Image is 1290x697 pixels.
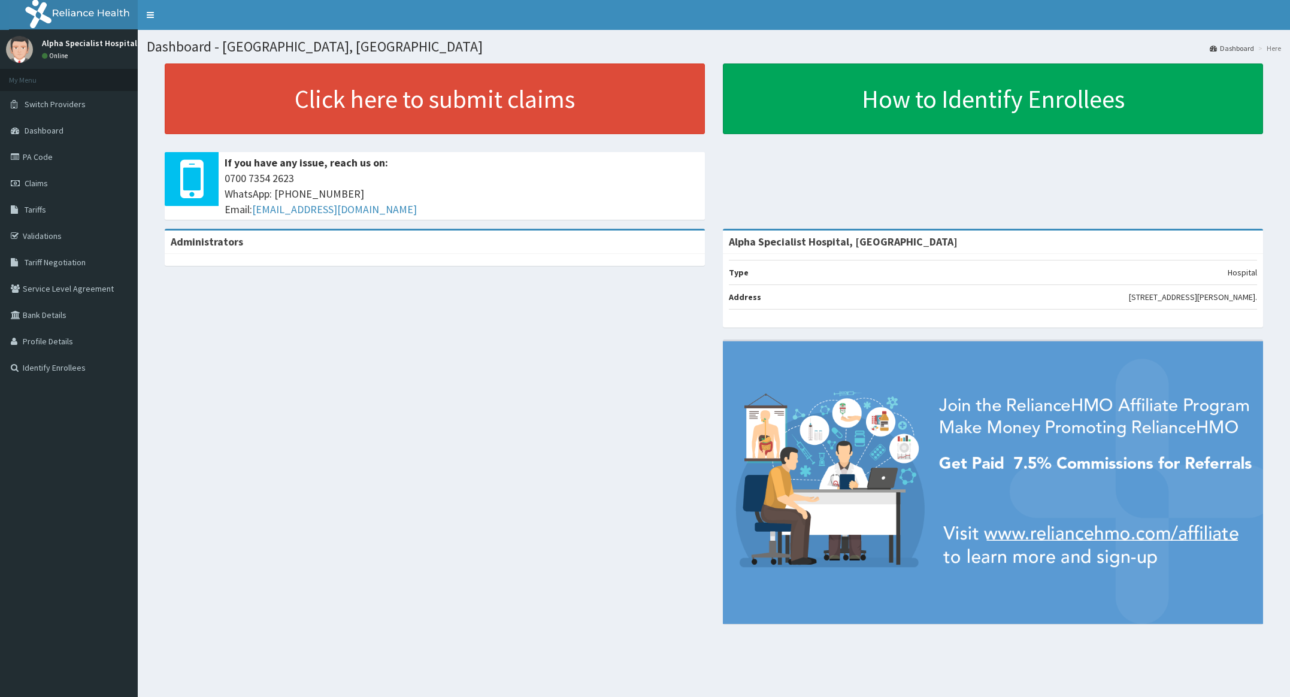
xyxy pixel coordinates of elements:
[171,235,243,249] b: Administrators
[252,202,417,216] a: [EMAIL_ADDRESS][DOMAIN_NAME]
[1129,291,1257,303] p: [STREET_ADDRESS][PERSON_NAME].
[1210,43,1254,53] a: Dashboard
[25,257,86,268] span: Tariff Negotiation
[25,178,48,189] span: Claims
[723,341,1263,624] img: provider-team-banner.png
[729,267,749,278] b: Type
[25,204,46,215] span: Tariffs
[6,36,33,63] img: User Image
[225,156,388,169] b: If you have any issue, reach us on:
[723,63,1263,134] a: How to Identify Enrollees
[1228,266,1257,278] p: Hospital
[147,39,1281,54] h1: Dashboard - [GEOGRAPHIC_DATA], [GEOGRAPHIC_DATA]
[729,292,761,302] b: Address
[25,125,63,136] span: Dashboard
[42,39,137,47] p: Alpha Specialist Hospital
[225,171,699,217] span: 0700 7354 2623 WhatsApp: [PHONE_NUMBER] Email:
[729,235,958,249] strong: Alpha Specialist Hospital, [GEOGRAPHIC_DATA]
[1255,43,1281,53] li: Here
[25,99,86,110] span: Switch Providers
[42,51,71,60] a: Online
[165,63,705,134] a: Click here to submit claims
